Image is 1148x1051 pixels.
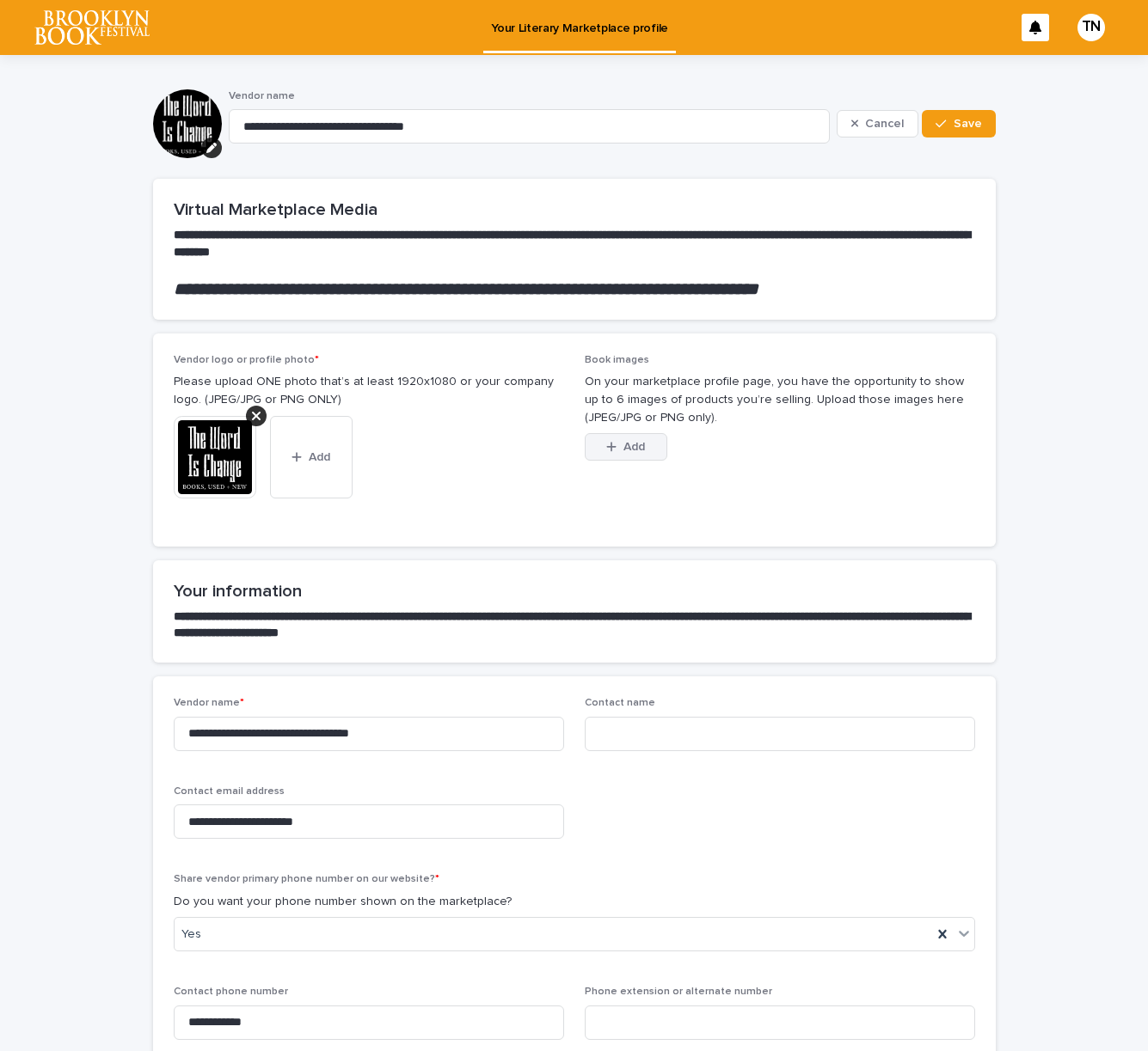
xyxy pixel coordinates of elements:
[174,373,564,409] p: Please upload ONE photo that’s at least 1920x1080 or your company logo. (JPEG/JPG or PNG ONLY)
[1077,14,1105,41] div: TN
[174,199,975,220] h2: Virtual Marketplace Media
[174,698,244,708] span: Vendor name
[954,118,982,130] span: Save
[585,433,667,461] button: Add
[174,581,975,602] h2: Your information
[34,10,150,45] img: l65f3yHPToSKODuEVUav
[181,926,201,944] span: Yes
[585,698,655,708] span: Contact name
[865,118,904,130] span: Cancel
[174,355,319,365] span: Vendor logo or profile photo
[174,893,975,911] p: Do you want your phone number shown on the marketplace?
[837,110,919,137] button: Cancel
[623,441,645,453] span: Add
[174,874,439,884] span: Share vendor primary phone number on our website?
[174,987,288,997] span: Contact phone number
[174,786,285,797] span: Contact email address
[270,416,353,498] button: Add
[309,451,330,463] span: Add
[922,110,995,137] button: Save
[585,355,649,365] span: Book images
[585,987,772,997] span: Phone extension or alternate number
[229,91,295,101] span: Vendor name
[585,373,975,426] p: On your marketplace profile page, you have the opportunity to show up to 6 images of products you...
